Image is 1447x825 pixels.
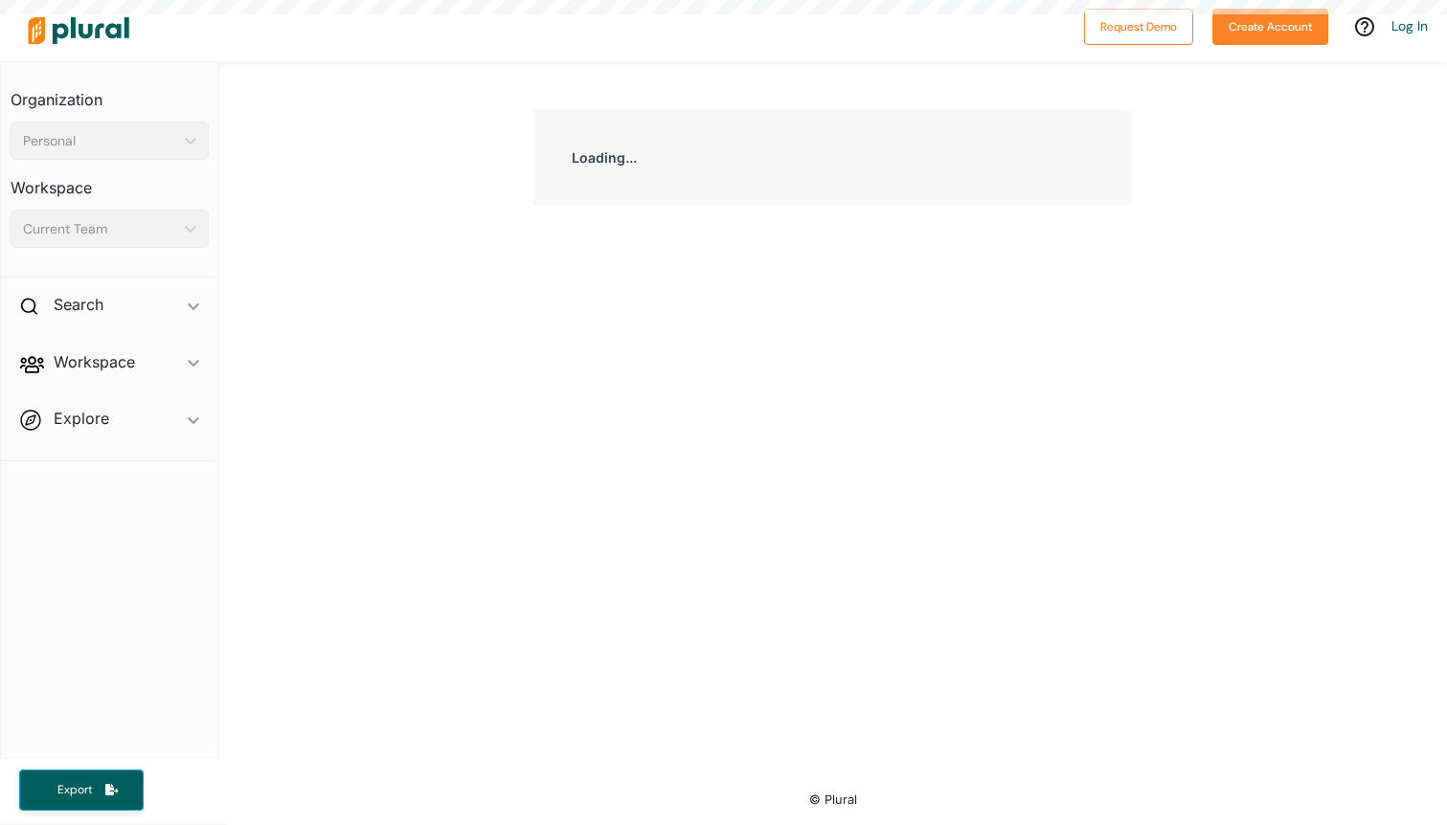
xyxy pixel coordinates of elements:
div: Personal [23,131,177,151]
div: Loading... [533,109,1133,206]
button: Create Account [1212,9,1328,45]
button: Request Demo [1084,9,1193,45]
a: Create Account [1212,15,1328,35]
small: © Plural [809,792,857,807]
h2: Search [54,294,103,315]
a: Request Demo [1084,15,1193,35]
span: Export [44,782,105,798]
h3: Organization [11,72,209,114]
button: Export [19,769,144,811]
div: Current Team [23,219,177,239]
a: Log In [1391,17,1428,34]
h3: Workspace [11,160,209,202]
